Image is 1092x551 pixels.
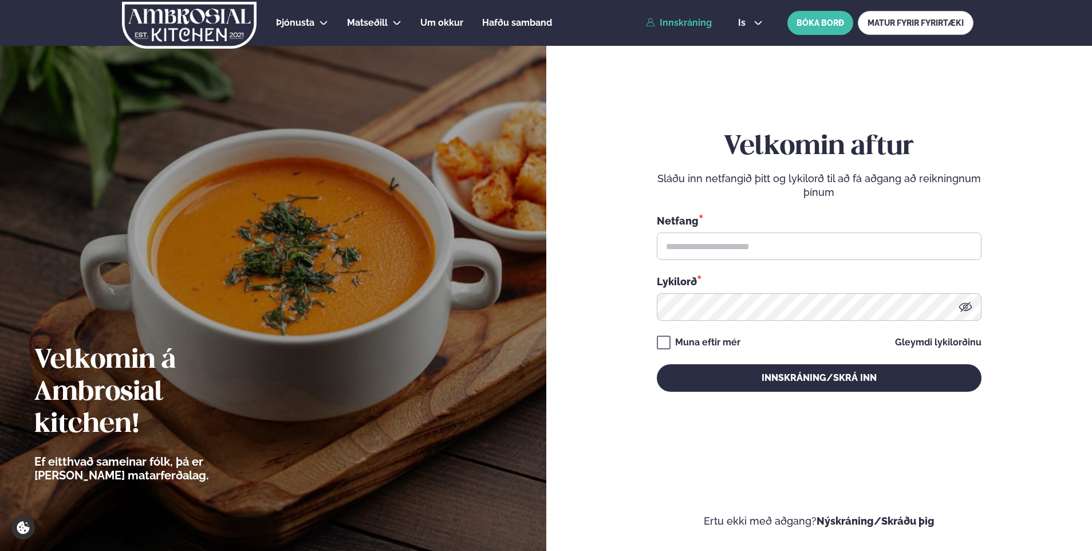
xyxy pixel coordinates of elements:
[34,455,272,482] p: Ef eitthvað sameinar fólk, þá er [PERSON_NAME] matarferðalag.
[11,516,35,540] a: Cookie settings
[787,11,853,35] button: BÓKA BORÐ
[657,213,981,228] div: Netfang
[482,16,552,30] a: Hafðu samband
[646,18,712,28] a: Innskráning
[858,11,973,35] a: MATUR FYRIR FYRIRTÆKI
[276,17,314,28] span: Þjónusta
[347,16,388,30] a: Matseðill
[817,515,935,527] a: Nýskráning/Skráðu þig
[657,172,981,199] p: Sláðu inn netfangið þitt og lykilorð til að fá aðgang að reikningnum þínum
[581,514,1058,528] p: Ertu ekki með aðgang?
[738,18,749,27] span: is
[420,17,463,28] span: Um okkur
[121,2,258,49] img: logo
[276,16,314,30] a: Þjónusta
[34,345,272,441] h2: Velkomin á Ambrosial kitchen!
[420,16,463,30] a: Um okkur
[657,364,981,392] button: Innskráning/Skrá inn
[657,131,981,163] h2: Velkomin aftur
[657,274,981,289] div: Lykilorð
[729,18,772,27] button: is
[347,17,388,28] span: Matseðill
[482,17,552,28] span: Hafðu samband
[895,338,981,347] a: Gleymdi lykilorðinu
